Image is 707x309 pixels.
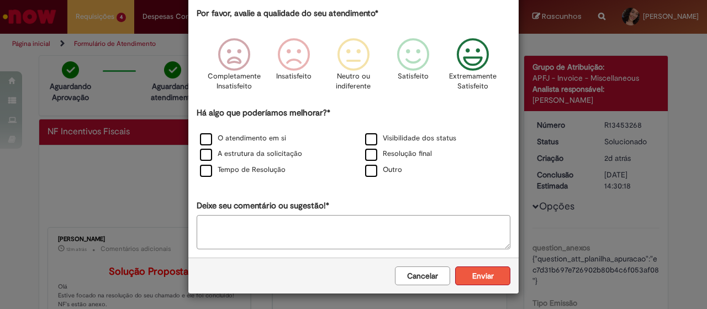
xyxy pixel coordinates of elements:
label: A estrutura da solicitação [200,149,302,159]
label: Outro [365,165,402,175]
label: Resolução final [365,149,432,159]
button: Enviar [455,266,510,285]
div: Completamente Insatisfeito [205,30,262,106]
button: Cancelar [395,266,450,285]
label: Tempo de Resolução [200,165,286,175]
p: Completamente Insatisfeito [208,71,261,92]
p: Neutro ou indiferente [334,71,373,92]
p: Extremamente Satisfeito [449,71,497,92]
p: Insatisfeito [276,71,312,82]
p: Satisfeito [398,71,429,82]
div: Insatisfeito [266,30,322,106]
div: Há algo que poderíamos melhorar?* [197,107,510,179]
label: Visibilidade dos status [365,133,456,144]
div: Neutro ou indiferente [325,30,382,106]
label: Deixe seu comentário ou sugestão!* [197,200,329,212]
label: Por favor, avalie a qualidade do seu atendimento* [197,8,378,19]
div: Extremamente Satisfeito [445,30,501,106]
div: Satisfeito [385,30,441,106]
label: O atendimento em si [200,133,286,144]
